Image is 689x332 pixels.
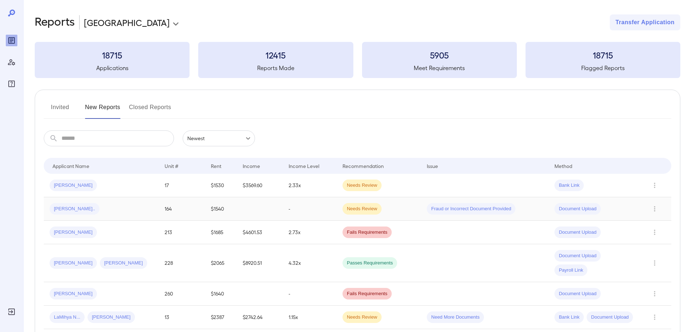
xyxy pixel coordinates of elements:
[283,221,337,244] td: 2.73x
[649,257,660,269] button: Row Actions
[44,102,76,119] button: Invited
[50,229,97,236] span: [PERSON_NAME]
[84,17,170,28] p: [GEOGRAPHIC_DATA]
[554,267,587,274] span: Payroll Link
[6,56,17,68] div: Manage Users
[129,102,171,119] button: Closed Reports
[237,221,283,244] td: $4601.53
[6,35,17,46] div: Reports
[50,206,99,212] span: [PERSON_NAME]..
[183,130,255,146] div: Newest
[85,102,120,119] button: New Reports
[6,78,17,90] div: FAQ
[50,290,97,297] span: [PERSON_NAME]
[554,182,584,189] span: Bank Link
[198,64,353,72] h5: Reports Made
[283,174,337,197] td: 2.33x
[159,282,205,306] td: 260
[159,197,205,221] td: 164
[205,306,237,329] td: $2387
[610,14,680,30] button: Transfer Application
[283,197,337,221] td: -
[343,161,384,170] div: Recommendation
[159,221,205,244] td: 213
[237,244,283,282] td: $8920.51
[554,161,572,170] div: Method
[35,49,190,61] h3: 18715
[526,49,680,61] h3: 18715
[159,174,205,197] td: 17
[283,282,337,306] td: -
[159,244,205,282] td: 228
[649,180,660,191] button: Row Actions
[554,290,601,297] span: Document Upload
[50,182,97,189] span: [PERSON_NAME]
[88,314,135,321] span: [PERSON_NAME]
[283,306,337,329] td: 1.15x
[35,64,190,72] h5: Applications
[50,260,97,267] span: [PERSON_NAME]
[205,282,237,306] td: $1640
[35,14,75,30] h2: Reports
[35,42,680,78] summary: 18715Applications12415Reports Made5905Meet Requirements18715Flagged Reports
[100,260,147,267] span: [PERSON_NAME]
[526,64,680,72] h5: Flagged Reports
[427,206,515,212] span: Fraud or Incorrect Document Provided
[205,221,237,244] td: $1685
[198,49,353,61] h3: 12415
[362,49,517,61] h3: 5905
[283,244,337,282] td: 4.32x
[243,161,260,170] div: Income
[649,227,660,238] button: Row Actions
[165,161,178,170] div: Unit #
[343,206,382,212] span: Needs Review
[205,197,237,221] td: $1540
[362,64,517,72] h5: Meet Requirements
[343,314,382,321] span: Needs Review
[343,260,397,267] span: Passes Requirements
[6,306,17,318] div: Log Out
[343,182,382,189] span: Needs Review
[52,161,89,170] div: Applicant Name
[205,174,237,197] td: $1530
[649,311,660,323] button: Row Actions
[343,290,392,297] span: Fails Requirements
[554,229,601,236] span: Document Upload
[554,253,601,259] span: Document Upload
[237,306,283,329] td: $2742.64
[343,229,392,236] span: Fails Requirements
[587,314,633,321] span: Document Upload
[159,306,205,329] td: 13
[427,314,484,321] span: Need More Documents
[554,314,584,321] span: Bank Link
[289,161,319,170] div: Income Level
[554,206,601,212] span: Document Upload
[211,161,222,170] div: Rent
[205,244,237,282] td: $2065
[427,161,438,170] div: Issue
[50,314,85,321] span: LaMihya N...
[649,288,660,299] button: Row Actions
[237,174,283,197] td: $3569.60
[649,203,660,215] button: Row Actions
